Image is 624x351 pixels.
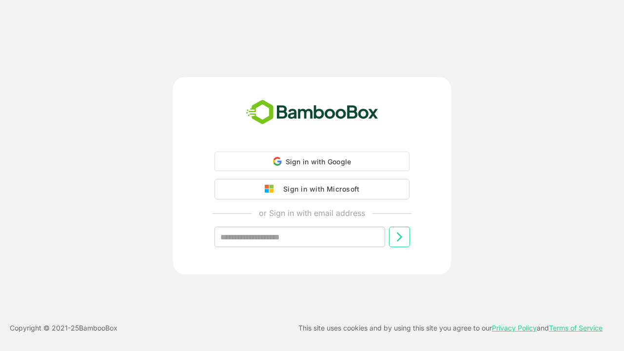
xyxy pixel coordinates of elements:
p: or Sign in with email address [259,207,365,219]
div: Sign in with Microsoft [278,183,359,195]
div: Sign in with Google [214,152,409,171]
a: Privacy Policy [492,324,537,332]
a: Terms of Service [549,324,603,332]
p: This site uses cookies and by using this site you agree to our and [298,322,603,334]
span: Sign in with Google [286,157,351,166]
p: Copyright © 2021- 25 BambooBox [10,322,117,334]
img: google [265,185,278,194]
img: bamboobox [241,97,384,129]
button: Sign in with Microsoft [214,179,409,199]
